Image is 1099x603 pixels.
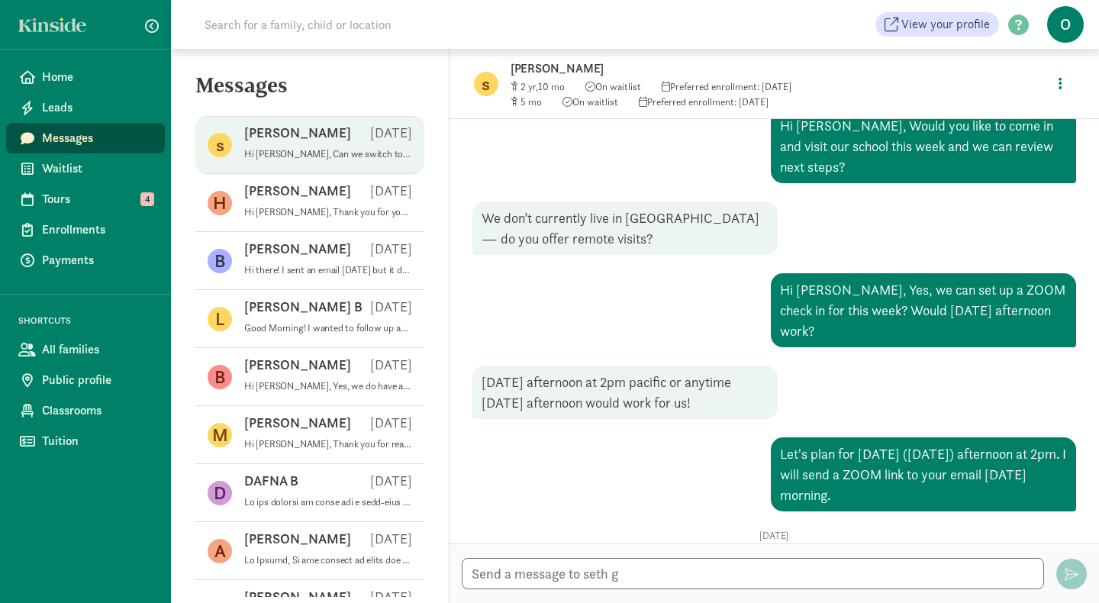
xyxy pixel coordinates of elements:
span: Payments [42,251,153,269]
div: Let's plan for [DATE] ([DATE]) afternoon at 2pm. I will send a ZOOM link to your email [DATE] mor... [771,437,1076,511]
span: 4 [140,192,154,206]
p: [DATE] [370,530,412,548]
p: [DATE] [370,298,412,316]
p: Hi [PERSON_NAME], Yes, we do have a spot available for 4 weeks for your [DEMOGRAPHIC_DATA]. Would... [244,380,412,392]
a: Waitlist [6,153,165,184]
span: On waitlist [585,80,641,93]
a: Public profile [6,365,165,395]
p: [PERSON_NAME] B [244,298,363,316]
span: Preferred enrollment: [DATE] [662,80,791,93]
span: On waitlist [562,95,618,108]
p: DAFNA B [244,472,298,490]
figure: B [208,249,232,273]
figure: D [208,481,232,505]
p: [DATE] [370,356,412,374]
span: O [1047,6,1084,43]
p: [DATE] [370,124,412,142]
p: [PERSON_NAME] [244,240,351,258]
div: We don’t currently live in [GEOGRAPHIC_DATA]— do you offer remote visits? [472,202,778,255]
p: [PERSON_NAME] [244,124,351,142]
figure: H [208,191,232,215]
p: [PERSON_NAME] [244,414,351,432]
p: [DATE] [472,530,1076,542]
span: Messages [42,129,153,147]
p: Lo ips dolorsi am conse adi e sedd-eius tempo inc utla et dol Magnaa Enimadm veni qui nostru ex u... [244,496,412,508]
p: [PERSON_NAME] [244,182,351,200]
a: Leads [6,92,165,123]
p: Hi [PERSON_NAME], Thank you for your interest in Our Beginning School as a potential partner in y... [244,206,412,218]
figure: B [208,365,232,389]
a: Messages [6,123,165,153]
a: Classrooms [6,395,165,426]
p: [PERSON_NAME] [244,356,351,374]
h5: Messages [171,73,449,110]
a: Tuition [6,426,165,456]
p: [DATE] [370,240,412,258]
a: View your profile [875,12,999,37]
p: Hi there! I sent an email [DATE] but it dawned on me that all of our communications have been thr... [244,264,412,276]
span: Preferred enrollment: [DATE] [639,95,769,108]
div: Hi [PERSON_NAME], Yes, we can set up a ZOOM check in for this week? Would [DATE] afternoon work? [771,273,1076,347]
p: Hi [PERSON_NAME], Can we switch to [DATE] afternoon? Our cook is out [DATE] and I am in the kitch... [244,148,412,160]
p: [DATE] [370,414,412,432]
figure: L [208,307,232,331]
p: [PERSON_NAME] [511,58,991,79]
figure: s [208,133,232,157]
span: Classrooms [42,401,153,420]
p: Hi [PERSON_NAME], Thank you for reaching out. Do you have time later [DATE] to talk more on the p... [244,438,412,450]
span: All families [42,340,153,359]
a: Tours 4 [6,184,165,214]
div: [DATE] afternoon at 2pm pacific or anytime [DATE] afternoon would work for us! [472,366,778,419]
p: [DATE] [370,472,412,490]
span: 10 [538,80,565,93]
span: View your profile [901,15,990,34]
figure: M [208,423,232,447]
p: Good Morning! I wanted to follow up as we received your waitlist application. I will also email y... [244,322,412,334]
div: Hi [PERSON_NAME], Would you like to come in and visit our school this week and we can review next... [771,109,1076,183]
span: 5 [520,95,542,108]
span: 2 [520,80,538,93]
a: Enrollments [6,214,165,245]
p: [DATE] [370,182,412,200]
span: Tours [42,190,153,208]
figure: A [208,539,232,563]
input: Search for a family, child or location [195,9,624,40]
span: Home [42,68,153,86]
a: Payments [6,245,165,276]
span: Public profile [42,371,153,389]
span: Waitlist [42,160,153,178]
p: [PERSON_NAME] [244,530,351,548]
span: Tuition [42,432,153,450]
span: Leads [42,98,153,117]
span: Enrollments [42,221,153,239]
figure: s [474,72,498,96]
a: All families [6,334,165,365]
a: Home [6,62,165,92]
p: Lo Ipsumd, Si ame consect ad elits doe t inci-utla etdol mag aliq en adm Veniam Quisnos exer ull ... [244,554,412,566]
